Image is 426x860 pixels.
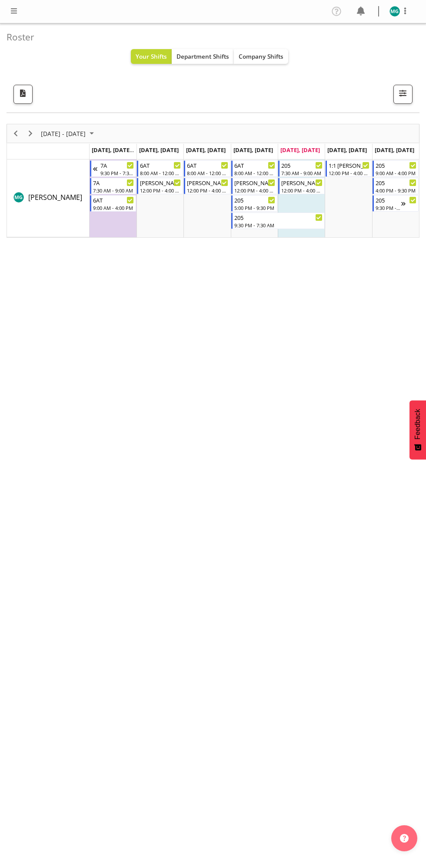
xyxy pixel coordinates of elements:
table: Timeline Week of September 26, 2025 [90,159,419,237]
div: Min Guo"s event - Morgan 1:1 Weekday Day Begin From Friday, September 26, 2025 at 12:00:00 PM GMT... [278,178,324,194]
button: Feedback - Show survey [409,400,426,459]
div: 7:30 AM - 9:00 AM [93,187,134,194]
div: 205 [376,161,416,169]
div: Min Guo"s event - 6AT Begin From Tuesday, September 23, 2025 at 8:00:00 AM GMT+12:00 Ends At Tues... [137,160,183,177]
button: Previous [10,128,22,139]
div: 205 [376,178,416,187]
div: Min Guo"s event - 205 Begin From Sunday, September 28, 2025 at 9:30:00 PM GMT+13:00 Ends At Monda... [373,195,419,212]
div: 205 [376,196,401,204]
div: 8:00 AM - 12:00 PM [234,169,275,176]
h4: Roster [7,32,413,42]
div: 7A [100,161,134,169]
div: 6AT [140,161,181,169]
span: [DATE] - [DATE] [40,128,87,139]
div: 12:00 PM - 4:00 PM [281,187,322,194]
div: 7A [93,178,134,187]
div: 1:1 [PERSON_NAME] P Support [329,161,369,169]
div: next period [23,124,38,143]
div: 12:00 PM - 4:00 PM [234,187,275,194]
div: 9:00 AM - 4:00 PM [376,169,416,176]
div: Min Guo"s event - Morgan 1:1 Weekday Day Begin From Thursday, September 25, 2025 at 12:00:00 PM G... [231,178,277,194]
div: [PERSON_NAME] 1:1 Weekday Day [234,178,275,187]
div: 9:00 AM - 4:00 PM [93,204,134,211]
button: Company Shifts [234,49,288,64]
div: 12:00 PM - 4:00 PM [329,169,369,176]
div: Min Guo"s event - 205 Begin From Thursday, September 25, 2025 at 5:00:00 PM GMT+12:00 Ends At Thu... [231,195,277,212]
div: Min Guo"s event - 205 Begin From Sunday, September 28, 2025 at 4:00:00 PM GMT+13:00 Ends At Sunda... [373,178,419,194]
div: Min Guo"s event - 7A Begin From Monday, September 22, 2025 at 7:30:00 AM GMT+12:00 Ends At Monday... [90,178,136,194]
div: Min Guo"s event - 1:1 Ashley P Support Begin From Saturday, September 27, 2025 at 12:00:00 PM GMT... [326,160,372,177]
div: 9:30 PM - 7:30 AM [376,204,401,211]
button: Your Shifts [131,49,172,64]
div: September 22 - 28, 2025 [38,124,99,143]
span: [DATE], [DATE] [375,146,414,154]
div: Timeline Week of September 26, 2025 [7,124,419,238]
span: [DATE], [DATE] [92,146,136,154]
div: Min Guo"s event - 6AT Begin From Monday, September 22, 2025 at 9:00:00 AM GMT+12:00 Ends At Monda... [90,195,136,212]
div: Min Guo"s event - 7A Begin From Sunday, September 21, 2025 at 9:30:00 PM GMT+12:00 Ends At Monday... [90,160,136,177]
span: [DATE], [DATE] [327,146,367,154]
button: Next [25,128,37,139]
span: Company Shifts [239,52,283,60]
div: [PERSON_NAME] 1:1 Weekday Day [281,178,322,187]
div: Min Guo"s event - 205 Begin From Friday, September 26, 2025 at 7:30:00 AM GMT+12:00 Ends At Frida... [278,160,324,177]
a: [PERSON_NAME] [28,192,82,203]
div: 12:00 PM - 4:00 PM [140,187,181,194]
div: 9:30 PM - 7:30 AM [234,222,323,229]
button: Filter Shifts [393,85,413,104]
span: [DATE], [DATE] [139,146,179,154]
div: Min Guo"s event - 6AT Begin From Wednesday, September 24, 2025 at 8:00:00 AM GMT+12:00 Ends At We... [184,160,230,177]
div: Min Guo"s event - 205 Begin From Thursday, September 25, 2025 at 9:30:00 PM GMT+12:00 Ends At Fri... [231,213,325,229]
span: [DATE], [DATE] [280,146,320,154]
button: September 2025 [40,128,98,139]
img: help-xxl-2.png [400,834,409,843]
div: previous period [8,124,23,143]
div: 8:00 AM - 12:00 PM [140,169,181,176]
img: min-guo11569.jpg [389,6,400,17]
span: [DATE], [DATE] [233,146,273,154]
div: 6AT [234,161,275,169]
div: 205 [234,196,275,204]
button: Download a PDF of the roster according to the set date range. [13,85,33,104]
div: 12:00 PM - 4:00 PM [187,187,228,194]
div: 6AT [187,161,228,169]
div: 4:00 PM - 9:30 PM [376,187,416,194]
div: 8:00 AM - 12:00 PM [187,169,228,176]
div: 7:30 AM - 9:00 AM [281,169,322,176]
div: Min Guo"s event - Morgan 1:1 Weekday Day Begin From Tuesday, September 23, 2025 at 12:00:00 PM GM... [137,178,183,194]
div: Min Guo"s event - 205 Begin From Sunday, September 28, 2025 at 9:00:00 AM GMT+13:00 Ends At Sunda... [373,160,419,177]
span: [DATE], [DATE] [186,146,226,154]
div: [PERSON_NAME] 1:1 Weekday Day [140,178,181,187]
td: Min Guo resource [7,159,90,237]
div: 5:00 PM - 9:30 PM [234,204,275,211]
button: Department Shifts [172,49,234,64]
span: Your Shifts [136,52,167,60]
span: Department Shifts [176,52,229,60]
div: 205 [234,213,323,222]
div: 205 [281,161,322,169]
div: Min Guo"s event - 6AT Begin From Thursday, September 25, 2025 at 8:00:00 AM GMT+12:00 Ends At Thu... [231,160,277,177]
div: Min Guo"s event - Morgan 1:1 Weekday Day Begin From Wednesday, September 24, 2025 at 12:00:00 PM ... [184,178,230,194]
div: 9:30 PM - 7:30 AM [100,169,134,176]
span: Feedback [414,409,422,439]
div: 6AT [93,196,134,204]
div: [PERSON_NAME] 1:1 Weekday Day [187,178,228,187]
